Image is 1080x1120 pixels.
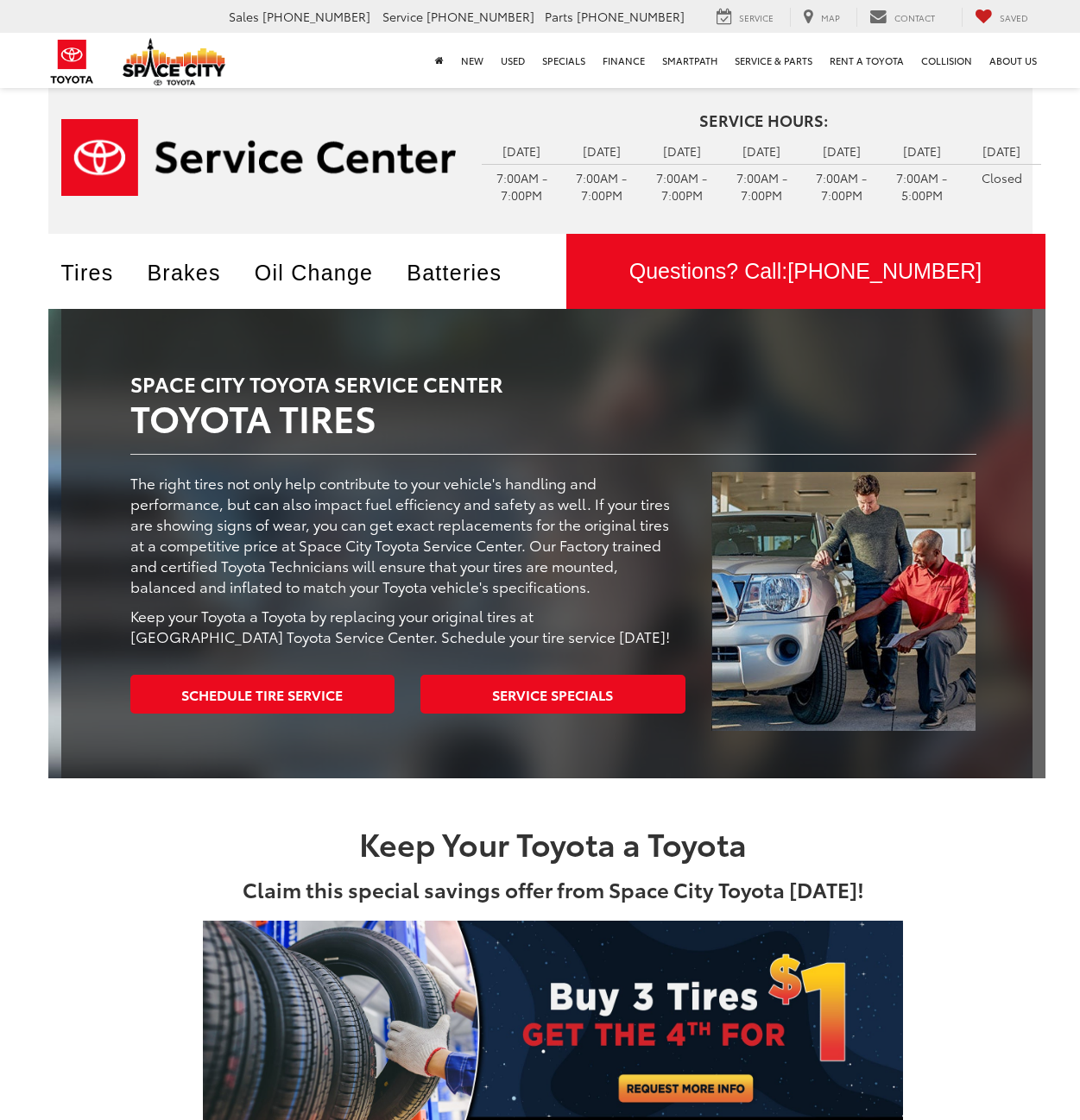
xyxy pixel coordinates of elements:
[641,138,722,164] td: [DATE]
[566,234,1045,310] a: Questions? Call:[PHONE_NUMBER]
[802,164,882,208] td: 7:00AM - 7:00PM
[981,33,1045,88] a: About Us
[40,34,104,90] img: Toyota
[881,138,962,164] td: [DATE]
[130,826,976,860] h3: Keep Your Toyota a Toyota
[130,605,685,646] p: Keep your Toyota a Toyota by replacing your original tires at [GEOGRAPHIC_DATA] Toyota Service Ce...
[382,8,423,25] span: Service
[787,259,982,283] span: [PHONE_NUMBER]
[821,33,913,88] a: Rent a Toyota
[426,33,452,88] a: Home
[492,33,534,88] a: Used
[482,164,562,208] td: 7:00AM - 7:00PM
[913,33,981,88] a: Collision
[562,164,642,208] td: 7:00AM - 7:00PM
[130,356,976,436] h2: Toyota Tires
[962,164,1042,191] td: Closed
[130,472,685,596] p: The right tires not only help contribute to your vehicle's handling and performance, but can also...
[562,138,642,164] td: [DATE]
[856,8,948,27] a: Contact
[739,11,774,24] span: Service
[534,33,594,88] a: Specials
[962,8,1041,27] a: My Saved Vehicles
[147,261,242,285] a: Brakes
[641,164,722,208] td: 7:00AM - 7:00PM
[711,472,976,731] img: Toyota Tires | Space City Toyota in Humble TX
[790,8,853,27] a: Map
[722,138,802,164] td: [DATE]
[722,164,802,208] td: 7:00AM - 7:00PM
[894,11,935,24] span: Contact
[594,33,654,88] a: Finance
[262,8,370,25] span: [PHONE_NUMBER]
[802,138,882,164] td: [DATE]
[545,8,573,25] span: Parts
[255,261,395,285] a: Oil Change
[420,675,685,714] a: Service Specials
[61,119,457,196] img: Service Center | Space City Toyota in Humble TX
[61,261,136,285] a: Tires
[726,33,821,88] a: Service & Parts
[704,8,786,27] a: Service
[130,368,503,398] span: Space City Toyota Service Center
[881,164,962,208] td: 7:00AM - 5:00PM
[452,33,492,88] a: New
[130,675,395,714] a: Schedule Tire Service
[566,234,1045,310] div: Questions? Call:
[821,11,840,24] span: Map
[482,138,562,164] td: [DATE]
[1000,11,1028,24] span: Saved
[962,138,1042,164] td: [DATE]
[482,112,1045,129] h4: Service Hours:
[123,38,226,85] img: Space City Toyota
[654,33,726,88] a: SmartPath
[426,8,534,25] span: [PHONE_NUMBER]
[577,8,685,25] span: [PHONE_NUMBER]
[407,261,523,285] a: Batteries
[130,878,976,900] p: Claim this special savings offer from Space City Toyota [DATE]!
[229,8,259,25] span: Sales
